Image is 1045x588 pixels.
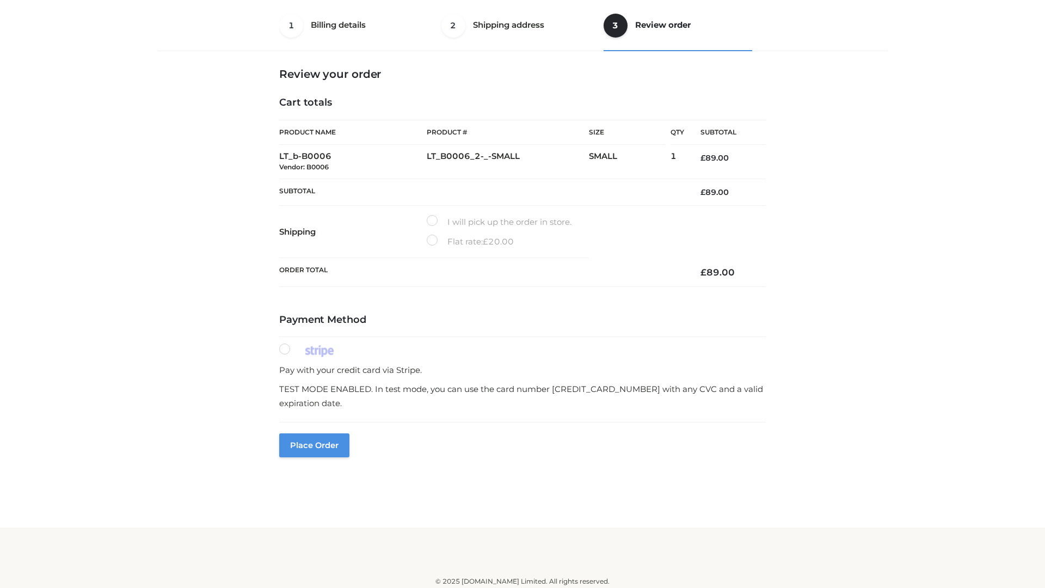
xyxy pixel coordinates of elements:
th: Order Total [279,258,684,287]
th: Subtotal [684,120,766,145]
span: £ [483,236,488,247]
td: 1 [671,145,684,179]
th: Subtotal [279,179,684,205]
bdi: 20.00 [483,236,514,247]
p: TEST MODE ENABLED. In test mode, you can use the card number [CREDIT_CARD_NUMBER] with any CVC an... [279,382,766,410]
button: Place order [279,433,349,457]
td: LT_b-B0006 [279,145,427,179]
small: Vendor: B0006 [279,163,329,171]
th: Product # [427,120,589,145]
span: £ [700,153,705,163]
th: Size [589,120,665,145]
span: £ [700,267,706,278]
td: LT_B0006_2-_-SMALL [427,145,589,179]
bdi: 89.00 [700,187,729,197]
p: Pay with your credit card via Stripe. [279,363,766,377]
th: Shipping [279,206,427,258]
label: I will pick up the order in store. [427,215,571,229]
div: © 2025 [DOMAIN_NAME] Limited. All rights reserved. [162,576,883,587]
bdi: 89.00 [700,153,729,163]
h4: Payment Method [279,314,766,326]
h3: Review your order [279,68,766,81]
h4: Cart totals [279,97,766,109]
th: Qty [671,120,684,145]
td: SMALL [589,145,671,179]
th: Product Name [279,120,427,145]
label: Flat rate: [427,235,514,249]
span: £ [700,187,705,197]
bdi: 89.00 [700,267,735,278]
